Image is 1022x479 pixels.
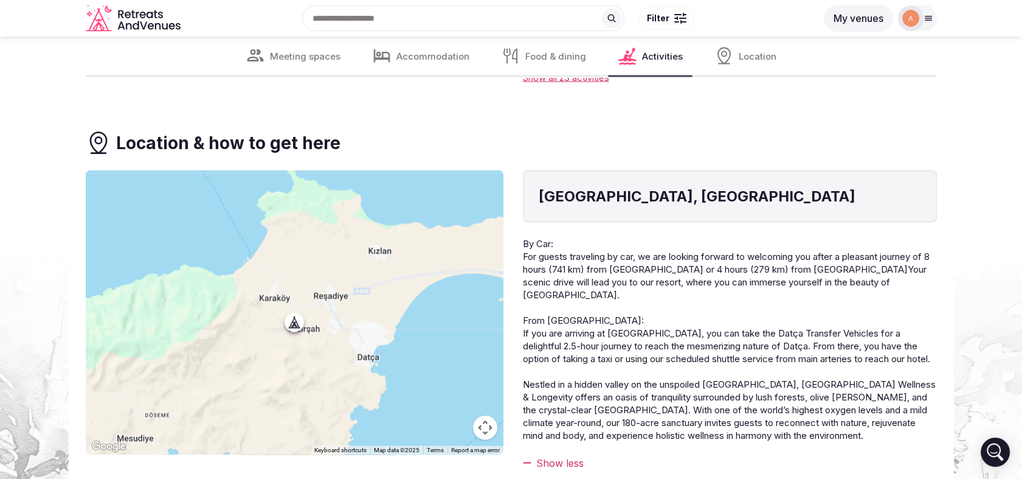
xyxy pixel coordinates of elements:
div: Open Intercom Messenger [981,438,1010,467]
button: My venues [824,5,893,32]
span: If you are arriving at [GEOGRAPHIC_DATA], you can take the Datça Transfer Vehicles for a delightf... [523,327,930,365]
span: From [GEOGRAPHIC_DATA]: [523,315,644,326]
span: Filter [647,12,669,24]
button: Keyboard shortcuts [314,446,367,455]
span: For guests traveling by car, we are looking forward to welcoming you after a pleasant journey of ... [523,251,930,301]
button: Filter [639,7,694,30]
button: Map camera controls [473,416,497,440]
a: Open this area in Google Maps (opens a new window) [89,439,129,455]
a: Report a map error [451,447,500,453]
div: Show all 23 activities [523,71,937,84]
a: My venues [824,12,893,24]
img: Google [89,439,129,455]
span: Meeting spaces [270,50,340,63]
span: Accommodation [396,50,469,63]
span: Nestled in a hidden valley on the unspoiled [GEOGRAPHIC_DATA], [GEOGRAPHIC_DATA] Wellness & Longe... [523,379,936,441]
span: Map data ©2025 [374,447,420,453]
span: Activities [642,50,683,63]
a: Visit the homepage [86,5,183,32]
div: Show less [523,456,937,470]
a: Terms [427,447,444,453]
svg: Retreats and Venues company logo [86,5,183,32]
h3: Location & how to get here [116,131,340,155]
span: By Car: [523,238,553,250]
h4: [GEOGRAPHIC_DATA], [GEOGRAPHIC_DATA] [539,186,921,207]
span: Location [739,50,776,63]
img: alican.emir [902,10,919,27]
span: Food & dining [525,50,586,63]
